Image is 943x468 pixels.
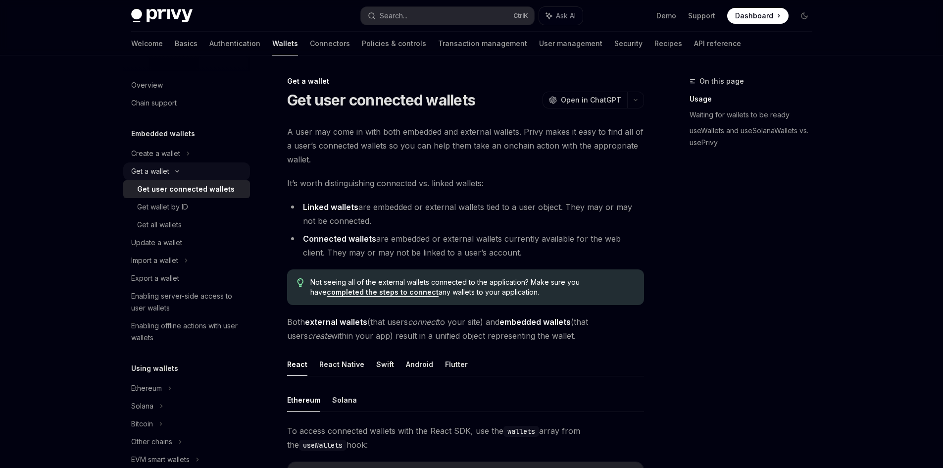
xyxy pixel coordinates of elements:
[123,216,250,234] a: Get all wallets
[694,32,741,55] a: API reference
[303,234,376,244] strong: Connected wallets
[287,353,307,376] button: React
[287,176,644,190] span: It’s worth distinguishing connected vs. linked wallets:
[299,440,347,451] code: useWallets
[175,32,198,55] a: Basics
[131,400,153,412] div: Solana
[123,269,250,287] a: Export a wallet
[735,11,773,21] span: Dashboard
[310,32,350,55] a: Connectors
[539,32,602,55] a: User management
[361,7,534,25] button: Search...CtrlK
[131,320,244,344] div: Enabling offline actions with user wallets
[656,11,676,21] a: Demo
[287,76,644,86] div: Get a wallet
[131,128,195,140] h5: Embedded wallets
[699,75,744,87] span: On this page
[688,11,715,21] a: Support
[406,353,433,376] button: Android
[287,424,644,452] span: To access connected wallets with the React SDK, use the array from the hook:
[131,290,244,314] div: Enabling server-side access to user wallets
[310,277,634,297] span: Not seeing all of the external wallets connected to the application? Make sure you have any walle...
[123,234,250,252] a: Update a wallet
[123,94,250,112] a: Chain support
[131,255,178,266] div: Import a wallet
[287,315,644,343] span: Both (that users to your site) and (that users within your app) result in a unified object repres...
[287,200,644,228] li: are embedded or external wallets tied to a user object. They may or may not be connected.
[539,7,583,25] button: Ask AI
[209,32,260,55] a: Authentication
[297,278,304,287] svg: Tip
[690,123,820,151] a: useWallets and useSolanaWallets vs. usePrivy
[123,198,250,216] a: Get wallet by ID
[123,317,250,347] a: Enabling offline actions with user wallets
[131,418,153,430] div: Bitcoin
[131,148,180,159] div: Create a wallet
[123,180,250,198] a: Get user connected wallets
[287,125,644,166] span: A user may come in with both embedded and external wallets. Privy makes it easy to find all of a ...
[131,454,190,466] div: EVM smart wallets
[137,219,182,231] div: Get all wallets
[503,426,539,437] code: wallets
[543,92,627,108] button: Open in ChatGPT
[137,201,188,213] div: Get wallet by ID
[123,287,250,317] a: Enabling server-side access to user wallets
[332,388,357,412] button: Solana
[131,436,172,448] div: Other chains
[303,202,358,212] strong: Linked wallets
[438,32,527,55] a: Transaction management
[131,9,193,23] img: dark logo
[319,353,364,376] button: React Native
[408,317,438,327] em: connect
[131,32,163,55] a: Welcome
[272,32,298,55] a: Wallets
[131,97,177,109] div: Chain support
[287,388,320,412] button: Ethereum
[123,76,250,94] a: Overview
[499,317,571,327] strong: embedded wallets
[727,8,789,24] a: Dashboard
[561,95,621,105] span: Open in ChatGPT
[287,232,644,260] li: are embedded or external wallets currently available for the web client. They may or may not be l...
[131,272,179,284] div: Export a wallet
[690,107,820,123] a: Waiting for wallets to be ready
[362,32,426,55] a: Policies & controls
[131,382,162,394] div: Ethereum
[445,353,468,376] button: Flutter
[131,79,163,91] div: Overview
[654,32,682,55] a: Recipes
[305,317,367,327] strong: external wallets
[690,91,820,107] a: Usage
[796,8,812,24] button: Toggle dark mode
[513,12,528,20] span: Ctrl K
[614,32,643,55] a: Security
[327,288,439,297] a: completed the steps to connect
[308,331,331,341] em: create
[376,353,394,376] button: Swift
[131,165,169,177] div: Get a wallet
[137,183,235,195] div: Get user connected wallets
[556,11,576,21] span: Ask AI
[287,91,476,109] h1: Get user connected wallets
[131,363,178,374] h5: Using wallets
[131,237,182,249] div: Update a wallet
[380,10,407,22] div: Search...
